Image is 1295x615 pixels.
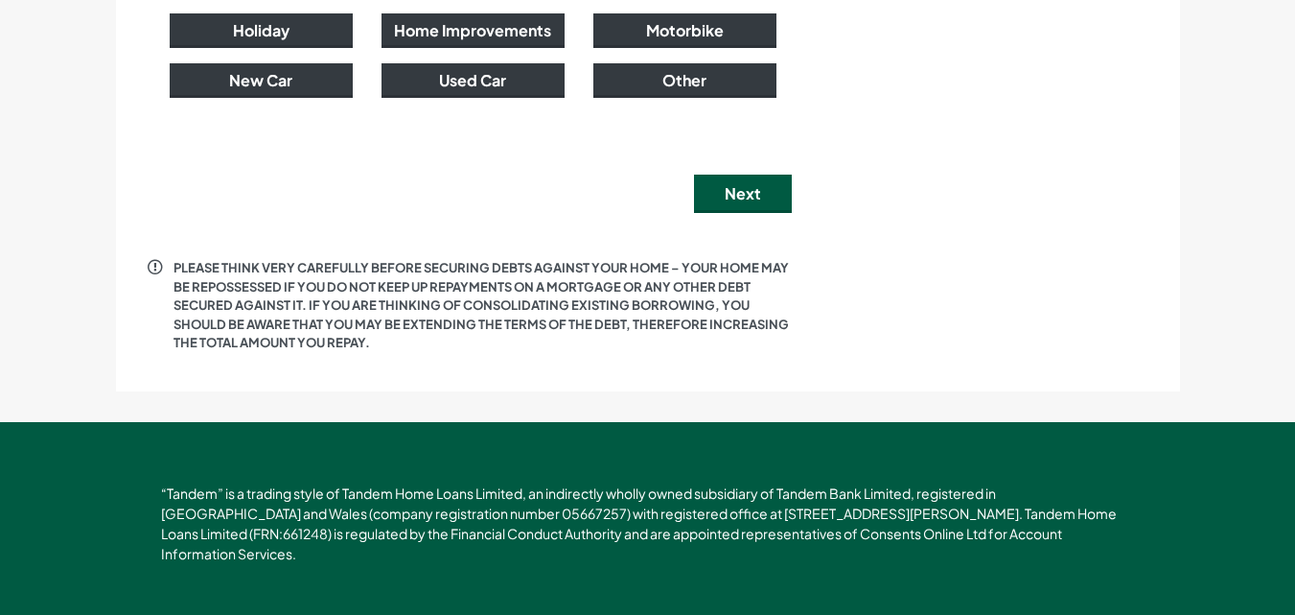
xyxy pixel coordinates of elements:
[593,13,776,48] button: Motorbike
[173,259,792,353] p: PLEASE THINK VERY CAREFULLY BEFORE SECURING DEBTS AGAINST YOUR HOME – YOUR HOME MAY BE REPOSSESSE...
[382,63,565,98] button: Used Car
[170,13,353,48] button: Holiday
[170,63,353,98] button: New Car
[382,13,565,48] button: Home Improvements
[593,63,776,98] button: Other
[694,175,792,213] button: Next
[161,484,1134,564] p: “Tandem” is a trading style of Tandem Home Loans Limited, an indirectly wholly owned subsidiary o...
